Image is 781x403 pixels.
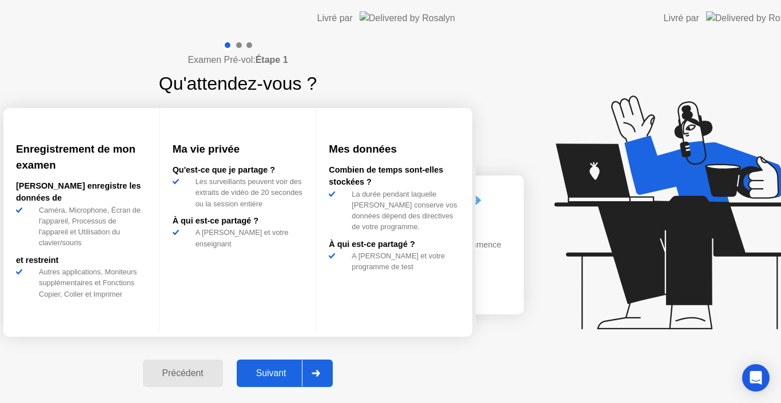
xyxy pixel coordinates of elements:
div: À qui est-ce partagé ? [329,238,460,251]
div: A [PERSON_NAME] et votre programme de test [347,250,460,272]
div: Précédent [146,368,220,378]
div: La durée pendant laquelle [PERSON_NAME] conserve vos données dépend des directives de votre progr... [347,189,460,233]
div: Les surveillants peuvent voir des extraits de vidéo de 20 secondes ou la session entière [191,176,304,209]
div: et restreint [16,254,147,267]
div: Livré par [664,11,699,25]
div: Autres applications, Moniteurs supplémentaires et Fonctions Copier, Coller et Imprimer [34,266,147,300]
div: À qui est-ce partagé ? [173,215,304,228]
div: Suivant [240,368,302,378]
h3: Enregistrement de mon examen [16,141,147,173]
h1: Qu'attendez-vous ? [159,70,317,97]
div: Livré par [317,11,353,25]
img: Delivered by Rosalyn [360,11,455,25]
div: [PERSON_NAME] enregistre les données de [16,180,147,205]
div: Caméra, Microphone, Écran de l'appareil, Processus de l'appareil et Utilisation du clavier/souris [34,205,147,249]
b: Étape 1 [256,55,288,65]
button: Suivant [237,360,333,387]
div: Open Intercom Messenger [742,364,770,392]
div: A [PERSON_NAME] et votre enseignant [191,227,304,249]
div: Combien de temps sont-elles stockées ? [329,164,460,189]
h3: Mes données [329,141,460,157]
button: Précédent [143,360,223,387]
h3: Ma vie privée [173,141,304,157]
div: Qu'est-ce que je partage ? [173,164,304,177]
h4: Examen Pré-vol: [188,53,288,67]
